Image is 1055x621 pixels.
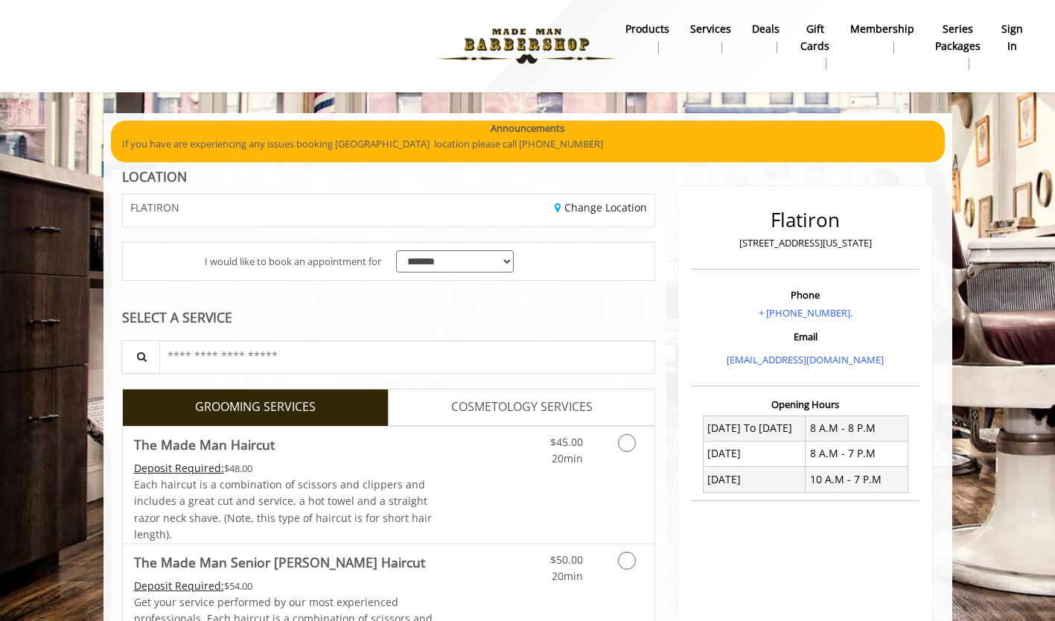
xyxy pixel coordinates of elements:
[806,467,908,492] td: 10 A.M - 7 P.M
[134,552,425,573] b: The Made Man Senior [PERSON_NAME] Haircut
[550,552,583,567] span: $50.00
[800,21,829,54] b: gift cards
[790,19,840,74] a: Gift cardsgift cards
[1001,21,1023,54] b: sign in
[134,460,433,477] div: $48.00
[806,441,908,466] td: 8 A.M - 7 P.M
[727,353,884,366] a: [EMAIL_ADDRESS][DOMAIN_NAME]
[451,398,593,417] span: COSMETOLOGY SERVICES
[552,569,583,583] span: 20min
[552,451,583,465] span: 20min
[806,415,908,441] td: 8 A.M - 8 P.M
[130,202,179,213] span: FLATIRON
[695,235,916,251] p: [STREET_ADDRESS][US_STATE]
[703,441,806,466] td: [DATE]
[555,200,647,214] a: Change Location
[134,579,224,593] span: This service needs some Advance to be paid before we block your appointment
[759,306,852,319] a: + [PHONE_NUMBER].
[752,21,780,37] b: Deals
[703,467,806,492] td: [DATE]
[925,19,991,74] a: Series packagesSeries packages
[195,398,316,417] span: GROOMING SERVICES
[134,578,433,594] div: $54.00
[424,5,629,87] img: Made Man Barbershop logo
[742,19,790,57] a: DealsDeals
[121,340,160,374] button: Service Search
[122,168,187,185] b: LOCATION
[680,19,742,57] a: ServicesServices
[935,21,981,54] b: Series packages
[695,331,916,342] h3: Email
[122,310,656,325] div: SELECT A SERVICE
[695,209,916,231] h2: Flatiron
[695,290,916,300] h3: Phone
[134,477,432,541] span: Each haircut is a combination of scissors and clippers and includes a great cut and service, a ho...
[690,21,731,37] b: Services
[122,136,934,152] p: If you have are experiencing any issues booking [GEOGRAPHIC_DATA] location please call [PHONE_NUM...
[850,21,914,37] b: Membership
[615,19,680,57] a: Productsproducts
[134,461,224,475] span: This service needs some Advance to be paid before we block your appointment
[691,399,919,410] h3: Opening Hours
[550,435,583,449] span: $45.00
[991,19,1033,57] a: sign insign in
[625,21,669,37] b: products
[840,19,925,57] a: MembershipMembership
[703,415,806,441] td: [DATE] To [DATE]
[134,434,275,455] b: The Made Man Haircut
[205,254,381,270] span: I would like to book an appointment for
[491,121,564,136] b: Announcements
